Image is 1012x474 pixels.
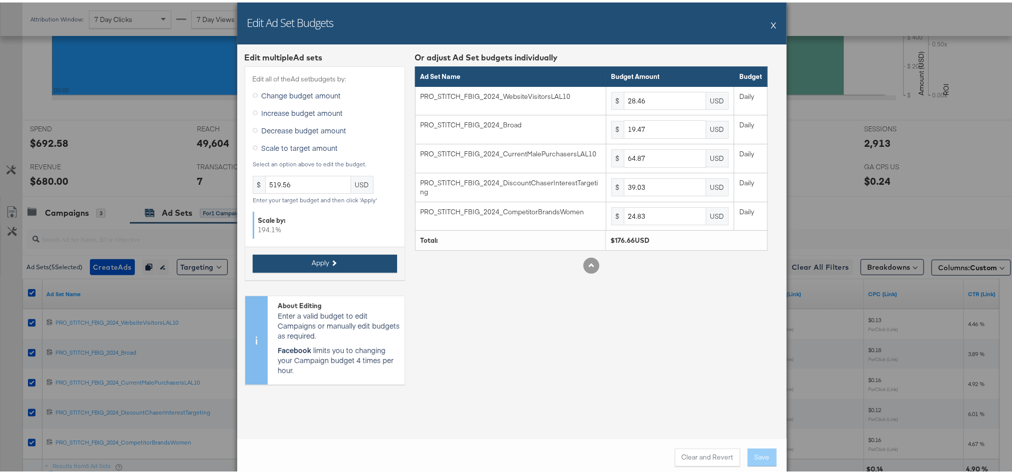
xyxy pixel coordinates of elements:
[421,147,600,156] div: PRO_STITCH_FBIG_2024_CurrentMalePurchasersLAL10
[734,113,767,142] td: Daily
[262,88,341,98] span: Change budget amount
[706,147,729,165] div: USD
[253,252,397,270] button: Apply
[253,209,397,236] div: 194.1 %
[245,49,405,61] div: Edit multiple Ad set s
[278,342,400,372] p: limits you to changing your Campaign budget 4 times per hour.
[611,205,624,223] div: $
[611,118,624,136] div: $
[421,176,600,194] div: PRO_STITCH_FBIG_2024_DiscountChaserInterestTargeting
[262,105,343,115] span: Increase budget amount
[262,123,347,133] span: Decrease budget amount
[278,308,400,338] p: Enter a valid budget to edit Campaigns or manually edit budgets as required.
[675,446,740,464] button: Clear and Revert
[351,173,374,191] div: USD
[706,118,729,136] div: USD
[734,142,767,171] td: Daily
[415,49,768,61] div: Or adjust Ad Set budgets individually
[421,233,600,243] div: Total:
[734,199,767,228] td: Daily
[706,205,729,223] div: USD
[734,170,767,199] td: Daily
[734,64,767,84] th: Budget
[611,89,624,107] div: $
[611,233,762,243] div: $176.66USD
[278,342,311,352] strong: Facebook
[253,158,397,165] div: Select an option above to edit the budget.
[262,140,338,150] span: Scale to target amount
[734,84,767,113] td: Daily
[278,299,400,308] div: About Editing
[247,12,334,27] h2: Edit Ad Set Budgets
[415,64,606,84] th: Ad Set Name
[421,205,600,214] div: PRO_STITCH_FBIG_2024_CompetitorBrandsWomen
[611,176,624,194] div: $
[312,256,330,265] span: Apply
[421,89,600,99] div: PRO_STITCH_FBIG_2024_WebsiteVisitorsLAL10
[258,213,393,223] div: Scale by:
[253,72,397,81] label: Edit all of the Ad set budgets by:
[253,173,265,191] div: $
[253,194,397,201] div: Enter your target budget and then click 'Apply'
[706,89,729,107] div: USD
[421,118,600,127] div: PRO_STITCH_FBIG_2024_Broad
[771,12,777,32] button: X
[606,64,734,84] th: Budget Amount
[611,147,624,165] div: $
[706,176,729,194] div: USD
